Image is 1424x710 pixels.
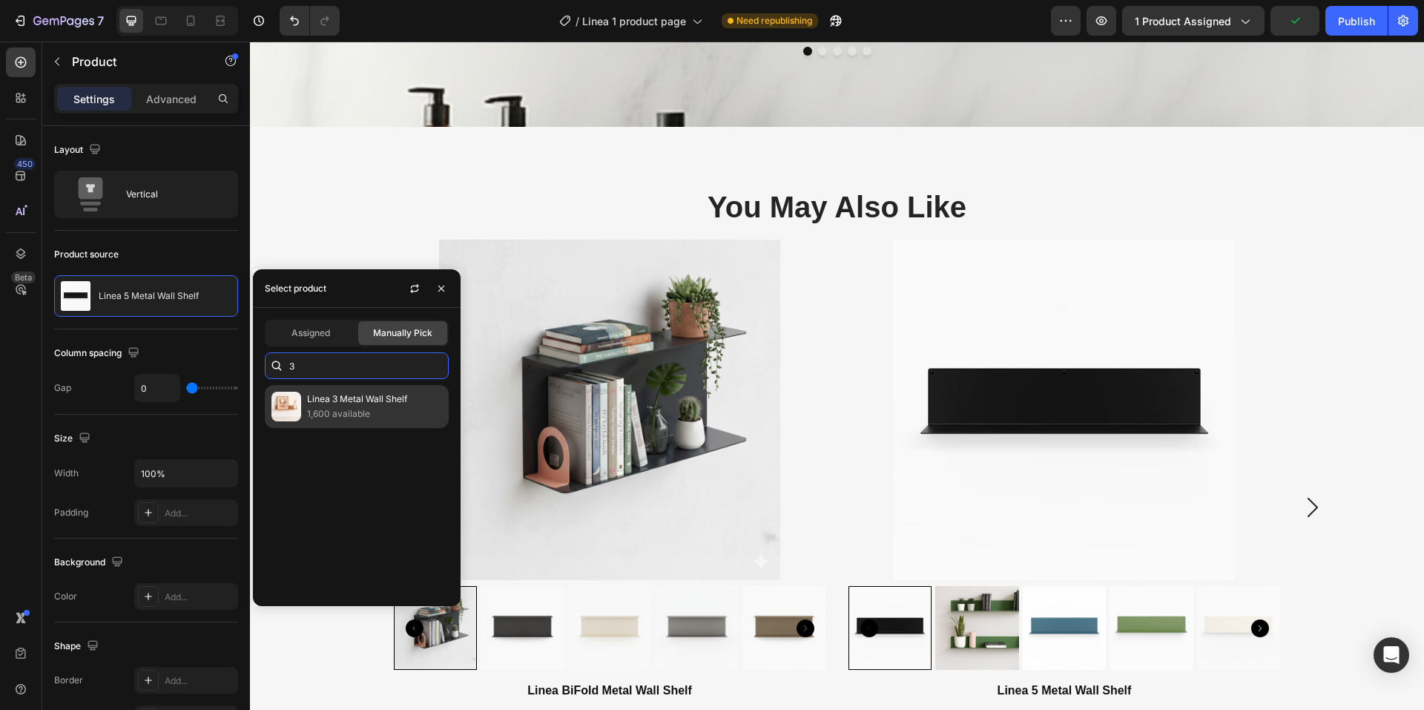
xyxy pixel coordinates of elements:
[6,6,111,36] button: 7
[576,13,579,29] span: /
[1051,454,1075,478] button: Carousel Next Arrow
[547,578,564,596] button: Carousel Next Arrow
[61,281,90,311] img: product feature img
[72,53,198,70] p: Product
[265,352,449,379] input: Search in Settings & Advanced
[165,674,234,688] div: Add...
[11,272,36,283] div: Beta
[146,91,197,107] p: Advanced
[582,13,686,29] span: Linea 1 product page
[54,674,83,687] div: Border
[54,140,104,160] div: Layout
[1325,6,1388,36] button: Publish
[736,14,812,27] span: Need republishing
[307,407,442,421] p: 1,600 available
[144,640,576,659] a: Linea BiFold Metal Wall Shelf
[165,507,234,520] div: Add...
[1135,13,1231,29] span: 1 product assigned
[54,637,102,657] div: Shape
[97,12,104,30] p: 7
[54,429,93,449] div: Size
[99,291,199,301] p: Linea 5 Metal Wall Shelf
[54,344,142,364] div: Column spacing
[135,375,179,401] input: Auto
[280,6,340,36] div: Undo/Redo
[54,553,126,573] div: Background
[54,381,71,395] div: Gap
[54,506,88,519] div: Padding
[250,42,1424,710] iframe: Design area
[73,91,115,107] p: Settings
[126,177,217,211] div: Vertical
[144,665,576,686] div: $160.00
[599,665,1031,686] div: $90.00
[307,392,442,407] p: Linea 3 Metal Wall Shelf
[599,640,1031,659] a: Linea 5 Metal Wall Shelf
[135,460,237,487] input: Auto
[14,158,36,170] div: 450
[373,326,432,340] span: Manually Pick
[1122,6,1265,36] button: 1 product assigned
[1338,13,1375,29] div: Publish
[54,248,119,261] div: Product source
[1374,637,1409,673] div: Open Intercom Messenger
[291,326,330,340] span: Assigned
[610,578,628,596] button: Carousel Back Arrow
[1001,578,1019,596] button: Carousel Next Arrow
[271,392,301,421] img: collections
[599,198,1031,539] a: Linea 5 Metal Wall Shelf
[265,282,326,295] div: Select product
[54,590,77,603] div: Color
[54,467,79,480] div: Width
[165,591,234,604] div: Add...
